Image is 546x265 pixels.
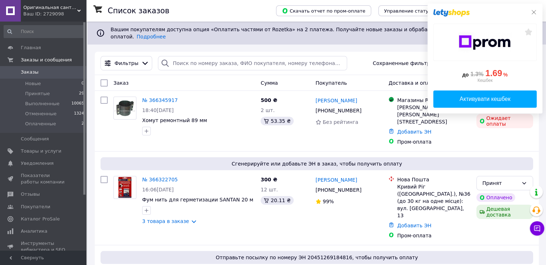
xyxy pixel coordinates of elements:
[25,111,56,117] span: Отмененные
[314,106,363,116] div: [PHONE_NUMBER]
[397,138,470,145] div: Пром-оплата
[261,187,278,192] span: 12 шт.
[476,205,533,219] div: Дешевая доставка
[142,187,174,192] span: 16:06[DATE]
[388,80,438,86] span: Доставка и оплата
[111,27,516,39] span: Вашим покупателям доступна опция «Оплатить частями от Rozetka» на 2 платежа. Получайте новые зака...
[21,45,41,51] span: Главная
[103,254,530,261] span: Отправьте посылку по номеру ЭН 20451269184816, чтобы получить оплату
[25,121,56,127] span: Оплаченные
[21,57,72,63] span: Заказы и сообщения
[23,4,77,11] span: Оригинальная сантехника
[373,60,435,67] span: Сохраненные фильтры:
[142,107,174,113] span: 18:40[DATE]
[384,8,440,14] span: Управление статусами
[21,228,47,234] span: Аналитика
[323,199,334,204] span: 99%
[74,111,84,117] span: 1324
[81,80,84,87] span: 0
[21,240,66,253] span: Инструменты вебмастера и SEO
[158,56,347,70] input: Поиск по номеру заказа, ФИО покупателя, номеру телефона, Email, номеру накладной
[397,223,431,228] a: Добавить ЭН
[530,221,544,236] button: Чат с покупателем
[316,80,347,86] span: Покупатель
[21,191,40,197] span: Отзывы
[108,6,169,15] h1: Список заказов
[261,80,278,86] span: Сумма
[476,193,515,202] div: Оплачено
[261,107,275,113] span: 2 шт.
[23,11,86,17] div: Ваш ID: 2729098
[21,160,53,167] span: Уведомления
[25,90,50,97] span: Принятые
[113,97,136,120] a: Фото товару
[142,197,253,203] a: Фум нить для герметизации SANTAN 20 м
[21,69,38,75] span: Заказы
[115,60,138,67] span: Фильтры
[114,98,136,118] img: Фото товару
[261,97,277,103] span: 500 ₴
[261,117,293,125] div: 53.35 ₴
[21,204,50,210] span: Покупатели
[276,5,371,16] button: Скачать отчет по пром-оплате
[117,176,133,199] img: Фото товару
[397,104,470,125] div: [PERSON_NAME], [PERSON_NAME][STREET_ADDRESS]
[81,121,84,127] span: 2
[21,136,49,142] span: Сообщения
[316,176,357,183] a: [PERSON_NAME]
[397,183,470,219] div: Кривий Ріг ([GEOGRAPHIC_DATA].), №36 (до 30 кг на одне місце): вул. [GEOGRAPHIC_DATA], 13
[397,232,470,239] div: Пром-оплата
[397,129,431,135] a: Добавить ЭН
[21,148,61,154] span: Товары и услуги
[113,80,129,86] span: Заказ
[25,80,41,87] span: Новые
[71,101,84,107] span: 10065
[137,34,166,39] a: Подробнее
[282,8,365,14] span: Скачать отчет по пром-оплате
[261,196,293,205] div: 20.11 ₴
[397,176,470,183] div: Нова Пошта
[142,117,207,123] a: Хомут ремонтный 89 мм
[316,97,357,104] a: [PERSON_NAME]
[79,90,84,97] span: 29
[378,5,446,16] button: Управление статусами
[21,172,66,185] span: Показатели работы компании
[25,101,60,107] span: Выполненные
[261,177,277,182] span: 300 ₴
[113,176,136,199] a: Фото товару
[323,119,358,125] span: Без рейтинга
[482,179,518,187] div: Принят
[476,114,533,128] div: Ожидает оплаты
[4,25,85,38] input: Поиск
[21,216,60,222] span: Каталог ProSale
[397,97,470,104] div: Магазины Rozetka
[142,97,178,103] a: № 366345917
[314,185,363,195] div: [PHONE_NUMBER]
[142,177,178,182] a: № 366322705
[103,160,530,167] span: Сгенерируйте или добавьте ЭН в заказ, чтобы получить оплату
[142,218,189,224] a: 3 товара в заказе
